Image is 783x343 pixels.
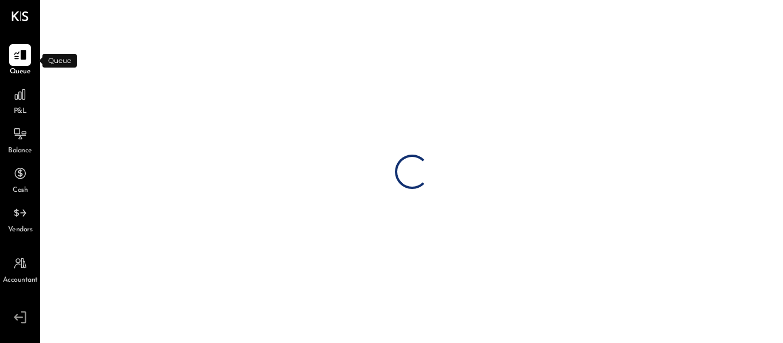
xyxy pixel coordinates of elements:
span: Accountant [3,275,38,286]
a: Queue [1,44,40,77]
a: Balance [1,123,40,156]
span: Queue [10,67,31,77]
a: Cash [1,163,40,196]
span: Cash [13,186,28,196]
a: P&L [1,84,40,117]
a: Vendors [1,202,40,235]
span: P&L [14,107,27,117]
div: Queue [42,54,77,68]
a: Accountant [1,253,40,286]
span: Vendors [8,225,33,235]
span: Balance [8,146,32,156]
